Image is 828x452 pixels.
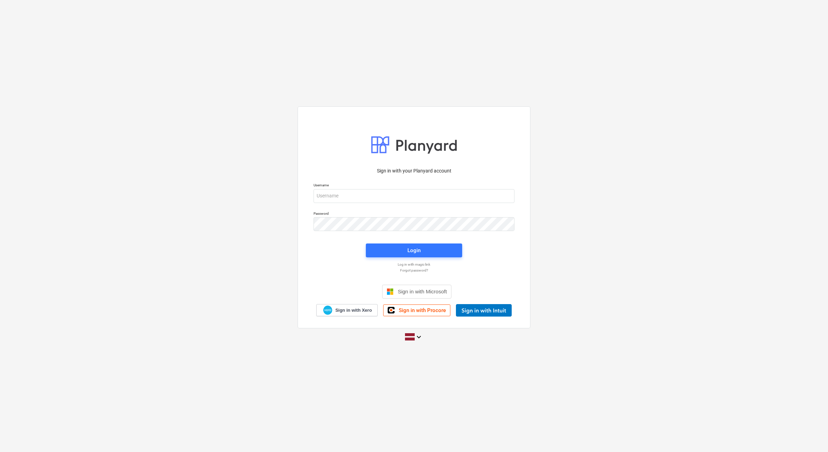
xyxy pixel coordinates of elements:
span: Sign in with Xero [335,307,372,313]
a: Sign in with Xero [316,304,378,316]
i: keyboard_arrow_down [415,333,423,341]
img: Xero logo [323,305,332,315]
a: Forgot password? [310,268,518,273]
a: Log in with magic link [310,262,518,267]
p: Password [314,211,514,217]
p: Sign in with your Planyard account [314,167,514,175]
div: Login [407,246,421,255]
button: Login [366,243,462,257]
span: Sign in with Procore [399,307,446,313]
span: Sign in with Microsoft [398,289,447,294]
p: Username [314,183,514,189]
img: Microsoft logo [387,288,394,295]
a: Sign in with Procore [383,304,450,316]
input: Username [314,189,514,203]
